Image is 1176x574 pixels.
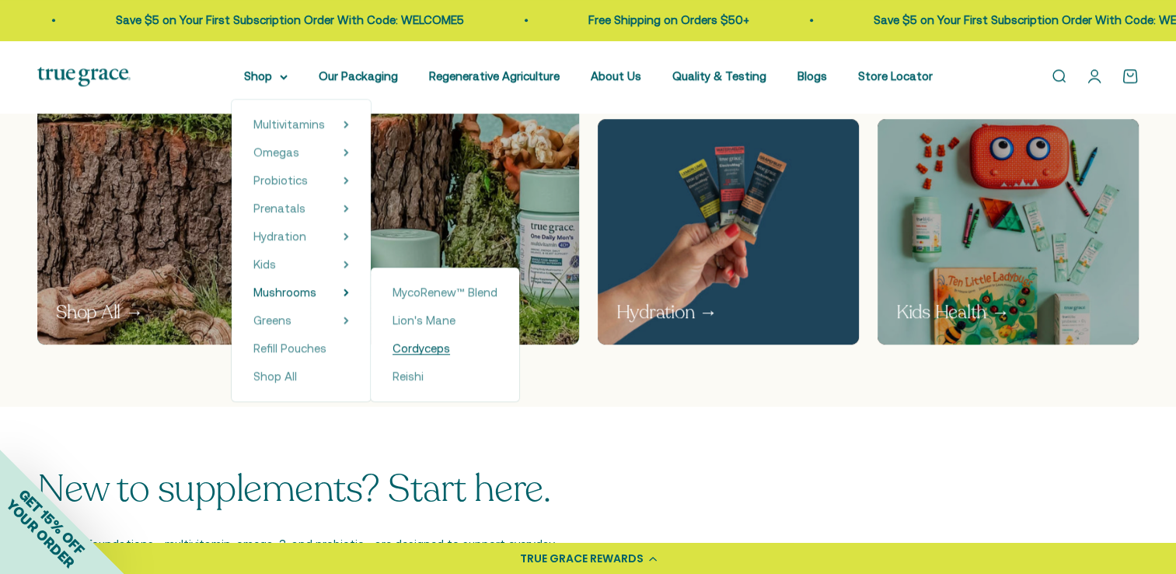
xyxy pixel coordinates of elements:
a: Lion's Mane [393,311,497,330]
a: Hydration [253,227,306,246]
span: Hydration [253,229,306,243]
a: Mushrooms [253,283,316,302]
a: Omegas [253,143,299,162]
img: Collection of children's products including a red monster-shaped container, toys, and health prod... [878,119,1139,345]
span: Probiotics [253,173,308,187]
a: Kids [253,255,276,274]
summary: Shop [244,67,288,86]
p: Save $5 on Your First Subscription Order With Code: WELCOME5 [823,11,1171,30]
a: Free Shipping on Orders $50+ [538,13,699,26]
a: Probiotics [253,171,308,190]
summary: Hydration [253,227,349,246]
summary: Omegas [253,143,349,162]
span: Prenatals [253,201,305,215]
div: TRUE GRACE REWARDS [520,551,644,567]
span: Kids [253,257,276,271]
summary: Probiotics [253,171,349,190]
split-lines: New to supplements? Start here. [37,464,550,514]
p: Kids Health → [896,299,1010,326]
span: Lion's Mane [393,313,455,327]
summary: Prenatals [253,199,349,218]
a: Regenerative Agriculture [429,69,560,82]
a: Prenatals [253,199,305,218]
a: About Us [591,69,641,82]
span: Multivitamins [253,117,325,131]
span: YOUR ORDER [3,496,78,571]
a: Greens [253,311,291,330]
summary: Multivitamins [253,115,349,134]
span: Omegas [253,145,299,159]
a: Our Packaging [319,69,398,82]
a: Multivitamins [253,115,325,134]
span: MycoRenew™ Blend [393,285,497,299]
a: Quality & Testing [672,69,766,82]
a: Blogs [797,69,827,82]
span: Cordyceps [393,341,450,355]
a: Refill Pouches [253,339,349,358]
a: Shop All [253,367,349,386]
span: Greens [253,313,291,327]
summary: Mushrooms [253,283,349,302]
p: Save $5 on Your First Subscription Order With Code: WELCOME5 [65,11,414,30]
span: Reishi [393,369,424,383]
span: GET 15% OFF [16,485,88,558]
a: Reishi [393,367,497,386]
a: MycoRenew™ Blend [393,283,497,302]
p: Shop All → [56,299,144,326]
p: Hydration → [616,299,717,326]
span: Refill Pouches [253,341,326,355]
span: Shop All [253,369,297,383]
span: Mushrooms [253,285,316,299]
summary: Greens [253,311,349,330]
img: Hand holding three small packages of electrolyte powder of different flavors against a blue backg... [598,119,859,345]
a: Cordyceps [393,339,497,358]
summary: Kids [253,255,349,274]
a: Store Locator [858,69,933,82]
